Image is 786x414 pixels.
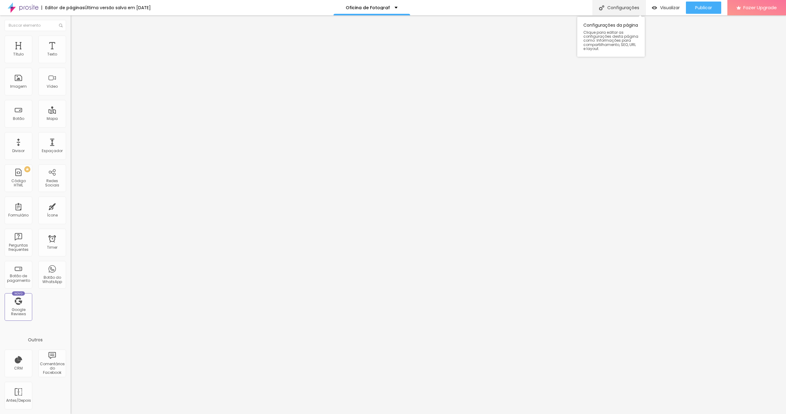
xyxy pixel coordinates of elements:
[47,52,57,56] div: Texto
[6,398,30,403] div: Antes/Depois
[41,6,85,10] div: Editor de páginas
[6,179,30,188] div: Código HTML
[42,149,63,153] div: Espaçador
[10,84,27,89] div: Imagem
[599,5,604,10] img: Icone
[47,213,58,217] div: Ícone
[13,52,24,56] div: Título
[6,308,30,316] div: Google Reviews
[743,5,777,10] span: Fazer Upgrade
[6,243,30,252] div: Perguntas frequentes
[12,149,25,153] div: Divisor
[47,245,57,250] div: Timer
[583,30,639,51] span: Clique para editar as configurações desta página como: Informações para compartilhamento, SEO, UR...
[40,362,64,375] div: Comentários do Facebook
[6,274,30,283] div: Botão de pagamento
[577,17,645,57] div: Configurações da página
[40,179,64,188] div: Redes Sociais
[686,2,721,14] button: Publicar
[40,275,64,284] div: Botão do WhatsApp
[652,5,657,10] img: view-1.svg
[12,291,25,296] div: Novo
[660,5,680,10] span: Visualizar
[5,20,66,31] input: Buscar elemento
[8,213,29,217] div: Formulário
[85,6,151,10] div: Última versão salva em [DATE]
[695,5,712,10] span: Publicar
[14,366,23,370] div: CRM
[47,117,58,121] div: Mapa
[346,6,390,10] p: Oficina de Fotograf
[59,24,63,27] img: Icone
[646,2,686,14] button: Visualizar
[47,84,58,89] div: Vídeo
[13,117,24,121] div: Botão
